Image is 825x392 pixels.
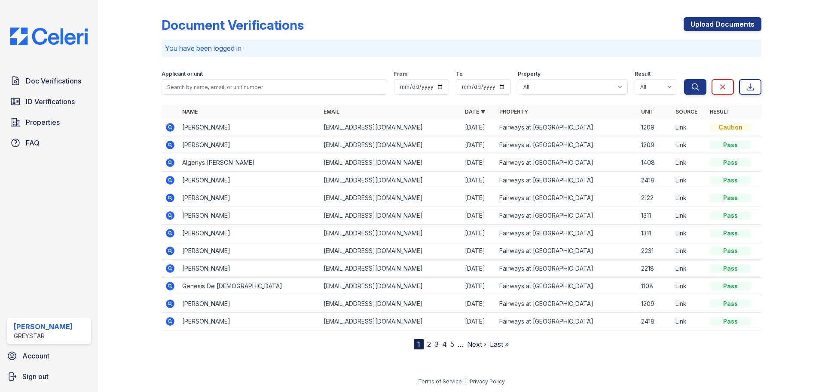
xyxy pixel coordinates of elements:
div: Pass [710,264,751,273]
td: 1408 [638,154,672,172]
label: Property [518,71,541,77]
a: 3 [434,340,439,349]
td: [EMAIL_ADDRESS][DOMAIN_NAME] [320,189,461,207]
a: Last » [490,340,509,349]
td: [DATE] [461,172,496,189]
a: Next › [467,340,486,349]
a: Property [499,108,528,115]
td: 2122 [638,189,672,207]
label: Applicant or unit [162,71,203,77]
td: [DATE] [461,189,496,207]
td: [PERSON_NAME] [179,119,320,136]
div: Caution [710,123,751,132]
td: [PERSON_NAME] [179,260,320,278]
td: [DATE] [461,242,496,260]
td: [EMAIL_ADDRESS][DOMAIN_NAME] [320,225,461,242]
td: [DATE] [461,225,496,242]
td: [EMAIL_ADDRESS][DOMAIN_NAME] [320,242,461,260]
a: FAQ [7,134,91,151]
td: Link [672,207,706,225]
img: CE_Logo_Blue-a8612792a0a2168367f1c8372b55b34899dd931a85d93a1a3d3e32e68fde9ad4.png [3,28,95,45]
div: Pass [710,158,751,167]
td: Algenys [PERSON_NAME] [179,154,320,172]
td: Link [672,242,706,260]
td: [DATE] [461,278,496,295]
td: 1311 [638,207,672,225]
td: [PERSON_NAME] [179,313,320,330]
a: 5 [450,340,454,349]
p: You have been logged in [165,43,758,53]
td: [DATE] [461,207,496,225]
span: ID Verifications [26,96,75,107]
td: 1209 [638,136,672,154]
td: Fairways at [GEOGRAPHIC_DATA] [496,119,637,136]
a: Name [182,108,198,115]
td: [DATE] [461,260,496,278]
div: Pass [710,194,751,202]
td: 2218 [638,260,672,278]
td: Fairways at [GEOGRAPHIC_DATA] [496,225,637,242]
button: Sign out [3,368,95,385]
a: Result [710,108,730,115]
a: Upload Documents [684,17,761,31]
td: [EMAIL_ADDRESS][DOMAIN_NAME] [320,260,461,278]
td: [DATE] [461,313,496,330]
td: Link [672,260,706,278]
div: | [465,378,467,385]
td: [PERSON_NAME] [179,172,320,189]
a: Unit [641,108,654,115]
td: 1209 [638,119,672,136]
td: Link [672,225,706,242]
td: [DATE] [461,295,496,313]
a: 4 [442,340,447,349]
td: Link [672,278,706,295]
td: Fairways at [GEOGRAPHIC_DATA] [496,136,637,154]
a: Terms of Service [418,378,462,385]
div: Pass [710,317,751,326]
div: Pass [710,282,751,290]
td: Link [672,119,706,136]
a: Source [675,108,697,115]
td: Fairways at [GEOGRAPHIC_DATA] [496,207,637,225]
td: Link [672,136,706,154]
td: Link [672,313,706,330]
div: 1 [414,339,424,349]
td: [PERSON_NAME] [179,136,320,154]
div: Pass [710,211,751,220]
div: [PERSON_NAME] [14,321,73,332]
td: [EMAIL_ADDRESS][DOMAIN_NAME] [320,278,461,295]
td: Link [672,172,706,189]
div: Pass [710,247,751,255]
td: [DATE] [461,154,496,172]
span: FAQ [26,138,40,148]
td: 1311 [638,225,672,242]
a: ID Verifications [7,93,91,110]
a: 2 [427,340,431,349]
td: [EMAIL_ADDRESS][DOMAIN_NAME] [320,313,461,330]
td: [DATE] [461,136,496,154]
label: To [456,71,463,77]
td: 2418 [638,172,672,189]
span: … [458,339,464,349]
div: Greystar [14,332,73,340]
td: [EMAIL_ADDRESS][DOMAIN_NAME] [320,119,461,136]
a: Date ▼ [465,108,486,115]
td: Fairways at [GEOGRAPHIC_DATA] [496,154,637,172]
input: Search by name, email, or unit number [162,79,387,95]
td: 2418 [638,313,672,330]
td: [PERSON_NAME] [179,295,320,313]
a: Privacy Policy [470,378,505,385]
label: From [394,71,407,77]
td: Fairways at [GEOGRAPHIC_DATA] [496,260,637,278]
td: Fairways at [GEOGRAPHIC_DATA] [496,278,637,295]
td: [EMAIL_ADDRESS][DOMAIN_NAME] [320,136,461,154]
div: Pass [710,176,751,185]
td: [PERSON_NAME] [179,225,320,242]
td: Link [672,189,706,207]
span: Doc Verifications [26,76,81,86]
td: Genesis De [DEMOGRAPHIC_DATA] [179,278,320,295]
div: Pass [710,141,751,149]
td: Link [672,295,706,313]
a: Properties [7,114,91,131]
td: [PERSON_NAME] [179,242,320,260]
